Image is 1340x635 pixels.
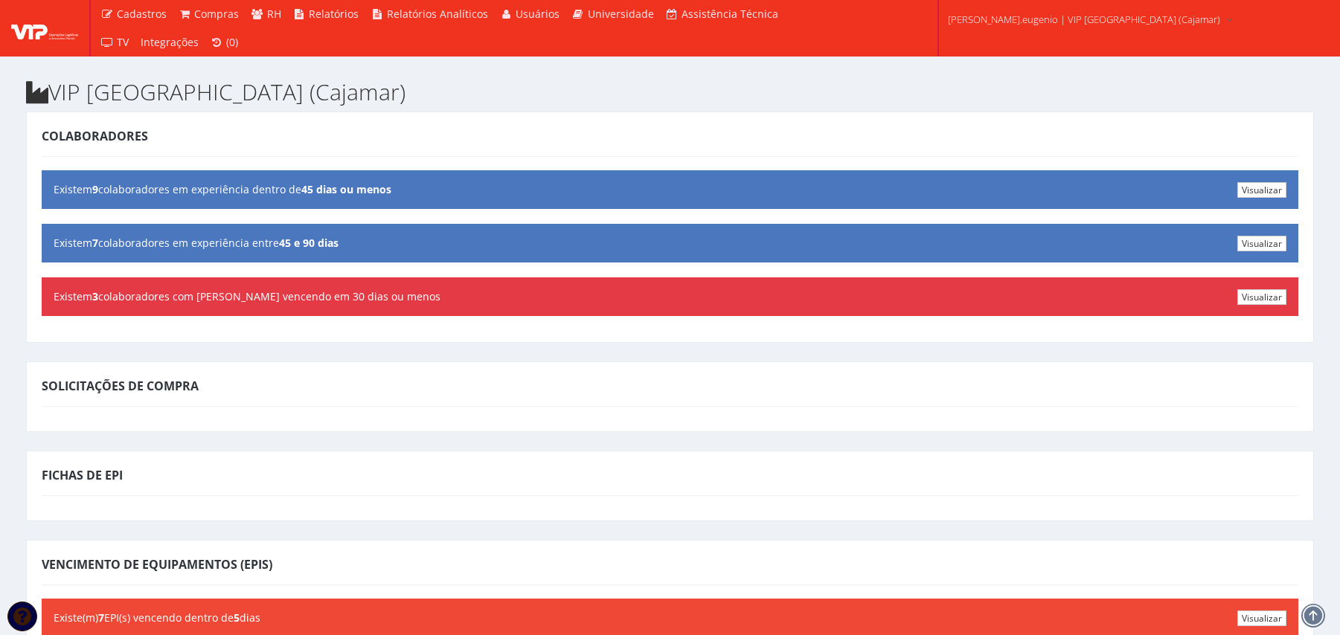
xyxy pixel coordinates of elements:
b: 9 [92,182,98,196]
a: Visualizar [1237,236,1286,251]
span: Vencimento de Equipamentos (EPIs) [42,556,272,573]
img: logo [11,17,78,39]
b: 45 e 90 dias [279,236,339,250]
b: 7 [98,610,104,625]
div: Existem colaboradores em experiência dentro de [42,170,1298,209]
span: Cadastros [117,7,167,21]
span: Relatórios Analíticos [387,7,488,21]
span: Fichas de EPI [42,467,123,483]
b: 3 [92,289,98,303]
b: 45 dias ou menos [301,182,391,196]
a: Visualizar [1237,289,1286,305]
b: 5 [234,610,240,625]
div: Existem colaboradores em experiência entre [42,224,1298,262]
span: Solicitações de Compra [42,378,199,394]
span: RH [267,7,281,21]
span: Integrações [141,35,199,49]
span: Universidade [588,7,654,21]
span: Usuários [516,7,560,21]
a: (0) [205,28,245,57]
span: (0) [226,35,238,49]
span: Assistência Técnica [682,7,778,21]
span: Compras [194,7,239,21]
b: 7 [92,236,98,250]
h2: VIP [GEOGRAPHIC_DATA] (Cajamar) [26,80,1314,104]
div: Existem colaboradores com [PERSON_NAME] vencendo em 30 dias ou menos [42,277,1298,316]
span: TV [117,35,129,49]
span: [PERSON_NAME].eugenio | VIP [GEOGRAPHIC_DATA] (Cajamar) [948,12,1220,27]
a: Visualizar [1237,610,1286,626]
a: TV [94,28,135,57]
a: Visualizar [1237,182,1286,198]
span: Colaboradores [42,128,148,144]
span: Relatórios [309,7,359,21]
a: Integrações [135,28,205,57]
